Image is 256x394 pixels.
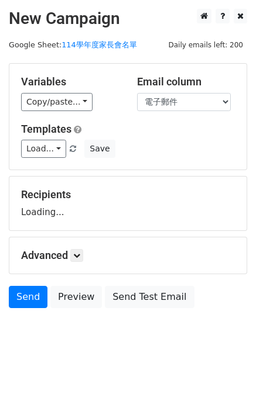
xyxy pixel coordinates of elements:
[21,188,235,201] h5: Recipients
[9,9,247,29] h2: New Campaign
[9,286,47,308] a: Send
[21,75,120,88] h5: Variables
[84,140,115,158] button: Save
[21,123,71,135] a: Templates
[9,40,137,49] small: Google Sheet:
[164,39,247,51] span: Daily emails left: 200
[21,93,93,111] a: Copy/paste...
[21,140,66,158] a: Load...
[50,286,102,308] a: Preview
[62,40,136,49] a: 114學年度家長會名單
[21,249,235,262] h5: Advanced
[164,40,247,49] a: Daily emails left: 200
[105,286,194,308] a: Send Test Email
[137,75,235,88] h5: Email column
[21,188,235,219] div: Loading...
